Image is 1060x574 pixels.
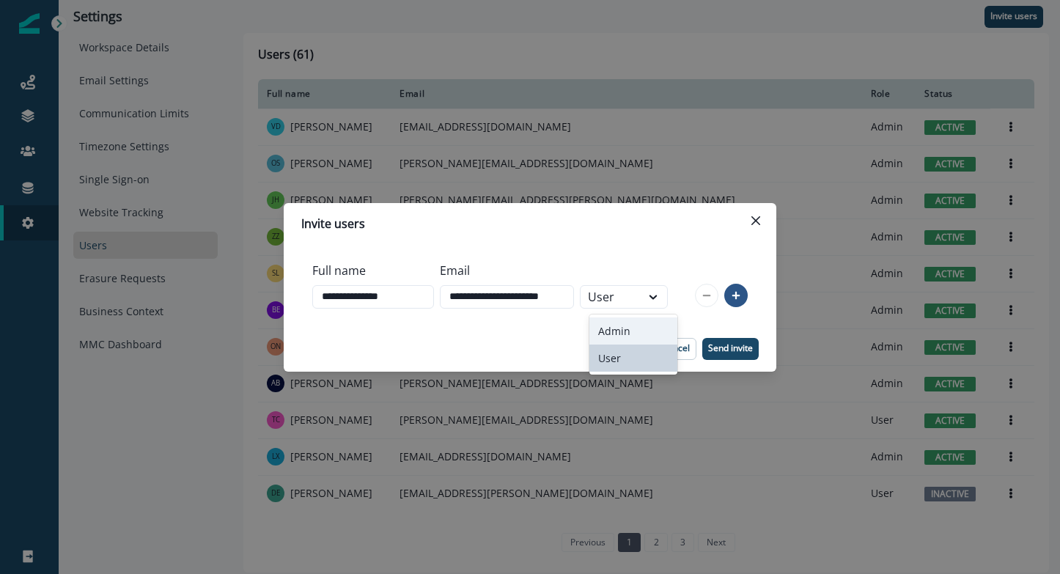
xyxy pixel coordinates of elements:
button: remove-row [695,284,718,307]
p: Email [440,262,470,279]
div: Admin [589,317,677,345]
p: Full name [312,262,366,279]
div: User [589,345,677,372]
div: User [588,288,633,306]
p: Invite users [301,215,365,232]
button: add-row [724,284,748,307]
button: Send invite [702,338,759,360]
button: Close [744,209,768,232]
p: Send invite [708,343,753,353]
